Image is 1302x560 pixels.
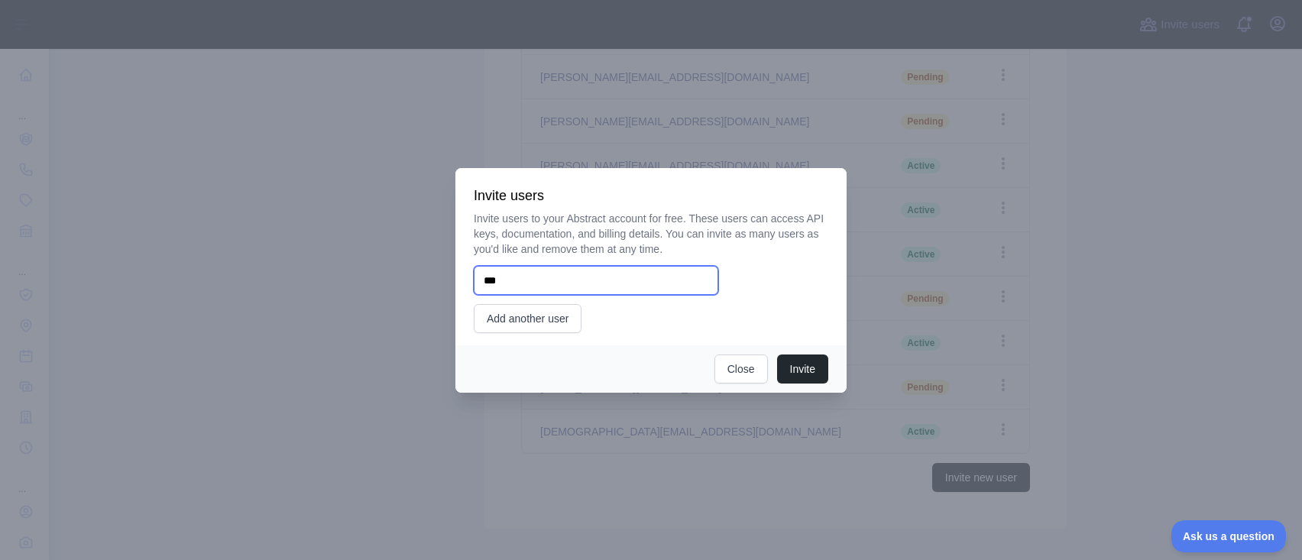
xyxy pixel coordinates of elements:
[1171,520,1287,552] iframe: Toggle Customer Support
[777,354,828,384] button: Invite
[474,304,581,333] button: Add another user
[714,354,768,384] button: Close
[474,186,828,205] h3: Invite users
[474,211,828,257] p: Invite users to your Abstract account for free. These users can access API keys, documentation, a...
